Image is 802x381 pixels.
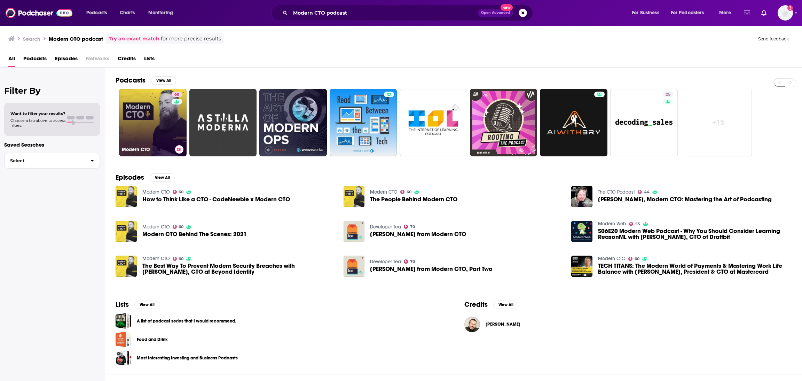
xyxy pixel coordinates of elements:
[115,7,139,18] a: Charts
[632,8,659,18] span: For Business
[142,263,335,275] span: The Best Way To Prevent Modern Security Breaches with [PERSON_NAME], CTO at Beyond Identity
[120,8,135,18] span: Charts
[4,153,100,169] button: Select
[486,321,520,327] span: [PERSON_NAME]
[142,196,290,202] a: How to Think Like a CTO - CodeNewbie x Modern CTO
[142,189,170,195] a: Modern CTO
[6,6,72,20] img: Podchaser - Follow, Share and Rate Podcasts
[629,222,640,226] a: 55
[344,186,365,207] img: The People Behind Modern CTO
[116,256,137,277] img: The Best Way To Prevent Modern Security Breaches with Jasson Casey, CTO at Beyond Identity
[464,300,488,309] h2: Credits
[179,190,183,194] span: 60
[627,7,668,18] button: open menu
[116,300,129,309] h2: Lists
[598,189,635,195] a: The CTO Podcast
[478,9,513,17] button: Open AdvancedNew
[464,300,518,309] a: CreditsView All
[758,7,769,19] a: Show notifications dropdown
[142,263,335,275] a: The Best Way To Prevent Modern Security Breaches with Jasson Casey, CTO at Beyond Identity
[571,256,592,277] a: TECH TITANS: The Modern World of Payments & Mastering Work Life Balance with Ed McLaughlin, Presi...
[86,8,107,18] span: Podcasts
[173,190,184,194] a: 60
[571,221,592,242] a: S06E20 Modern Web Podcast - Why You Should Consider Learning ReasonML with Peter Piekarczyk, CTO ...
[116,350,131,366] a: Most Interesting Investing and Business Podcasts
[370,224,401,230] a: Developer Tea
[666,7,714,18] button: open menu
[598,256,626,262] a: Modern CTO
[644,190,650,194] span: 44
[370,231,466,237] span: [PERSON_NAME] from Modern CTO
[116,173,175,182] a: EpisodesView All
[370,259,401,265] a: Developer Tea
[4,141,100,148] p: Saved Searches
[23,36,40,42] h3: Search
[173,257,184,261] a: 60
[464,313,791,335] button: Justin VincentJustin Vincent
[404,225,415,229] a: 70
[778,5,793,21] button: Show profile menu
[179,225,183,228] span: 60
[109,35,159,43] a: Try an exact match
[464,317,480,332] img: Justin Vincent
[116,300,159,309] a: ListsView All
[137,354,238,362] a: Most Interesting Investing and Business Podcasts
[344,256,365,277] img: Joel Beasley from Modern CTO, Part Two
[174,91,179,98] span: 60
[118,53,136,67] a: Credits
[598,263,791,275] a: TECH TITANS: The Modern World of Payments & Mastering Work Life Balance with Ed McLaughlin, Presi...
[49,36,103,42] h3: Modern CTO podcast
[151,76,176,85] button: View All
[116,332,131,347] a: Food and Drink
[81,7,116,18] button: open menu
[116,221,137,242] img: Modern CTO Behind The Scenes: 2021
[179,257,183,261] span: 60
[148,8,173,18] span: Monitoring
[8,53,15,67] span: All
[10,118,65,128] span: Choose a tab above to access filters.
[598,221,626,227] a: Modern Web
[10,111,65,116] span: Want to filter your results?
[23,53,47,67] a: Podcasts
[410,260,415,263] span: 70
[481,11,510,15] span: Open Advanced
[486,321,520,327] a: Justin Vincent
[86,53,109,67] span: Networks
[666,91,670,98] span: 25
[134,301,159,309] button: View All
[714,7,740,18] button: open menu
[116,186,137,207] img: How to Think Like a CTO - CodeNewbie x Modern CTO
[142,256,170,262] a: Modern CTO
[407,190,411,194] span: 60
[598,263,791,275] span: TECH TITANS: The Modern World of Payments & Mastering Work Life Balance with [PERSON_NAME], Presi...
[116,173,144,182] h2: Episodes
[370,266,493,272] span: [PERSON_NAME] from Modern CTO, Part Two
[635,257,639,261] span: 60
[610,89,678,156] a: 25
[663,92,673,97] a: 25
[370,231,466,237] a: Joel Beasley from Modern CTO
[122,147,172,153] h3: Modern CTO
[410,225,415,228] span: 70
[370,266,493,272] a: Joel Beasley from Modern CTO, Part Two
[143,7,182,18] button: open menu
[116,76,146,85] h2: Podcasts
[344,221,365,242] a: Joel Beasley from Modern CTO
[173,225,184,229] a: 60
[55,53,78,67] span: Episodes
[142,224,170,230] a: Modern CTO
[501,4,513,11] span: New
[638,190,650,194] a: 44
[571,186,592,207] a: Joel Beasley, Modern CTO: Mastering the Art of Podcasting
[404,259,415,264] a: 70
[778,5,793,21] span: Logged in as LindaBurns
[116,313,131,329] a: A list of podcast series that I would recommend.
